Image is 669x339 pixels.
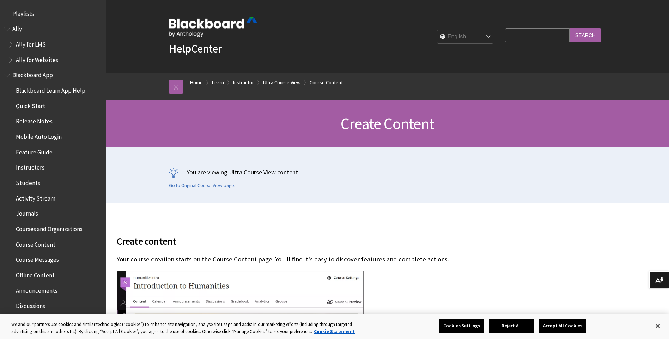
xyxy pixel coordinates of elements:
p: You are viewing Ultra Course View content [169,168,606,177]
a: Instructor [233,78,254,87]
a: Home [190,78,203,87]
span: Blackboard App [12,69,53,79]
span: Activity Stream [16,192,55,202]
span: Journals [16,208,38,217]
span: Discussions [16,300,45,309]
a: Ultra Course View [263,78,300,87]
span: Create content [117,234,554,248]
span: Course Content [16,239,55,248]
div: We and our partners use cookies and similar technologies (“cookies”) to enhance site navigation, ... [11,321,368,335]
a: HelpCenter [169,42,222,56]
img: Blackboard by Anthology [169,17,257,37]
span: Playlists [12,8,34,17]
span: Mobile Auto Login [16,131,62,140]
button: Close [650,318,665,334]
strong: Help [169,42,191,56]
span: Instructors [16,162,44,171]
span: Ally for Websites [16,54,58,63]
button: Cookies Settings [439,319,484,333]
span: Announcements [16,285,57,294]
span: Release Notes [16,116,53,125]
span: Create Content [341,114,434,133]
span: Ally for LMS [16,38,46,48]
button: Reject All [489,319,534,333]
a: More information about your privacy, opens in a new tab [314,328,355,334]
span: Blackboard Learn App Help [16,85,85,94]
a: Go to Original Course View page. [169,183,235,189]
span: Courses and Organizations [16,223,83,233]
span: Students [16,177,40,186]
span: Quick Start [16,100,45,110]
span: Ally [12,23,22,33]
span: Feature Guide [16,146,53,156]
span: Course Messages [16,254,59,264]
a: Course Content [310,78,343,87]
span: Offline Content [16,269,55,279]
select: Site Language Selector [437,30,494,44]
nav: Book outline for Playlists [4,8,102,20]
p: Your course creation starts on the Course Content page. You'll find it's easy to discover feature... [117,255,554,264]
input: Search [570,28,601,42]
a: Learn [212,78,224,87]
nav: Book outline for Anthology Ally Help [4,23,102,66]
button: Accept All Cookies [539,319,586,333]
